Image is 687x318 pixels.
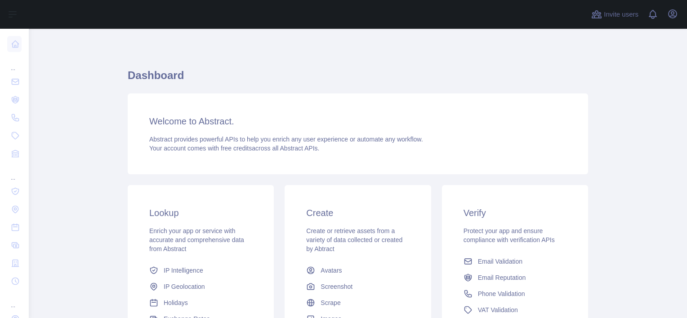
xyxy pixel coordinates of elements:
div: ... [7,54,22,72]
span: Create or retrieve assets from a variety of data collected or created by Abtract [306,227,402,252]
span: Holidays [164,298,188,307]
button: Invite users [589,7,640,22]
span: Phone Validation [478,289,525,298]
a: Screenshot [303,278,413,295]
div: ... [7,291,22,309]
a: Email Reputation [460,269,570,286]
span: Avatars [321,266,342,275]
h1: Dashboard [128,68,588,90]
h3: Welcome to Abstract. [149,115,567,128]
span: Your account comes with across all Abstract APIs. [149,145,319,152]
span: Protect your app and ensure compliance with verification APIs [464,227,555,243]
span: Abstract provides powerful APIs to help you enrich any user experience or automate any workflow. [149,136,423,143]
div: ... [7,163,22,181]
a: Scrape [303,295,413,311]
span: VAT Validation [478,305,518,314]
h3: Lookup [149,207,252,219]
span: Scrape [321,298,340,307]
span: Email Reputation [478,273,526,282]
a: IP Geolocation [146,278,256,295]
span: Email Validation [478,257,522,266]
span: Screenshot [321,282,352,291]
span: IP Intelligence [164,266,203,275]
a: Email Validation [460,253,570,269]
a: IP Intelligence [146,262,256,278]
span: Invite users [604,9,638,20]
a: Holidays [146,295,256,311]
span: free credits [221,145,252,152]
span: IP Geolocation [164,282,205,291]
a: Phone Validation [460,286,570,302]
h3: Verify [464,207,567,219]
h3: Create [306,207,409,219]
span: Enrich your app or service with accurate and comprehensive data from Abstract [149,227,244,252]
a: Avatars [303,262,413,278]
a: VAT Validation [460,302,570,318]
